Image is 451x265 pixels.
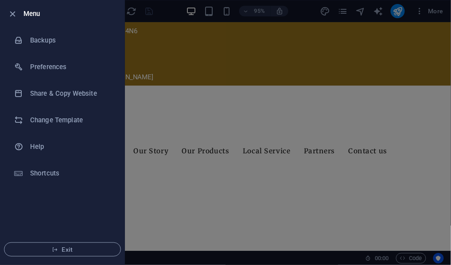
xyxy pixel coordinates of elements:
h6: Backups [30,35,112,46]
h6: Preferences [30,62,112,72]
h6: Menu [23,8,117,19]
span: Exit [12,246,113,253]
button: Exit [4,242,121,257]
h6: Help [30,141,112,152]
h6: Change Template [30,115,112,125]
h6: Shortcuts [30,168,112,179]
a: Help [0,133,124,160]
h6: Share & Copy Website [30,88,112,99]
